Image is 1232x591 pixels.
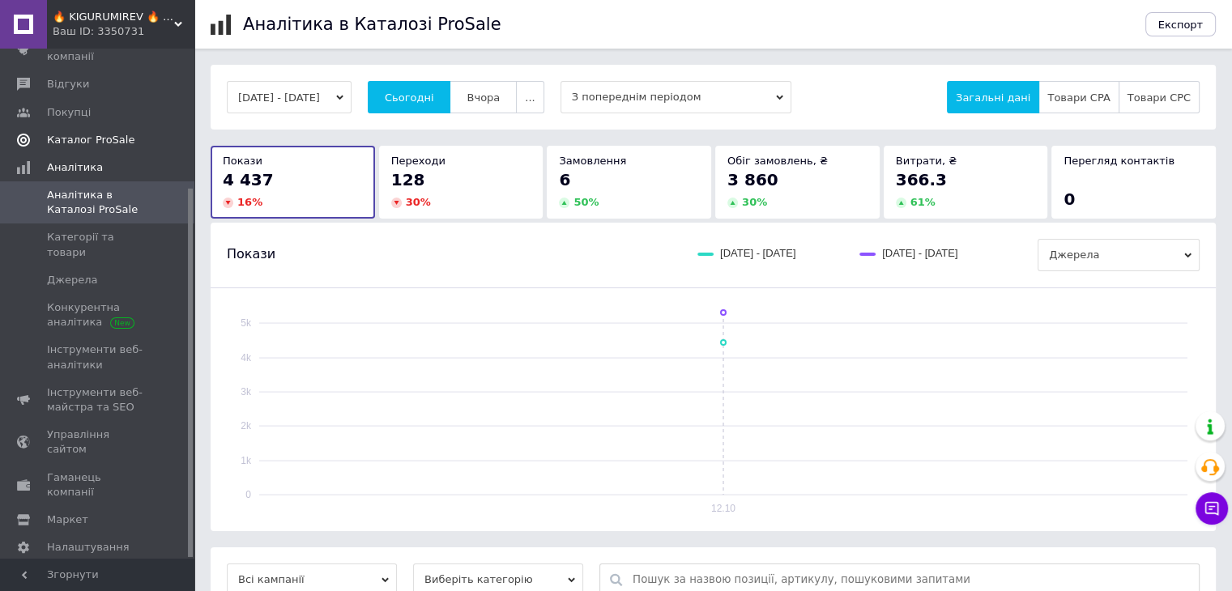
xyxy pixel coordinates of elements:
[573,196,599,208] span: 50 %
[525,91,535,104] span: ...
[47,300,150,330] span: Конкурентна аналітика
[516,81,544,113] button: ...
[53,10,174,24] span: 🔥 KIGURUMIREV 🔥 ➡ магазин яскравих подарунків
[1047,91,1110,104] span: Товари CPA
[947,81,1039,113] button: Загальні дані
[241,352,252,364] text: 4k
[241,317,252,329] text: 5k
[47,385,150,415] span: Інструменти веб-майстра та SEO
[727,155,828,167] span: Обіг замовлень, ₴
[1145,12,1217,36] button: Експорт
[1128,91,1191,104] span: Товари CPC
[47,35,150,64] span: Показники роботи компанії
[47,512,88,527] span: Маркет
[559,170,570,189] span: 6
[896,170,947,189] span: 366.3
[227,81,352,113] button: [DATE] - [DATE]
[243,15,501,34] h1: Аналітика в Каталозі ProSale
[47,188,150,217] span: Аналітика в Каталозі ProSale
[47,427,150,457] span: Управління сайтом
[1064,189,1075,209] span: 0
[241,455,252,466] text: 1k
[1064,155,1174,167] span: Перегляд контактів
[47,230,150,259] span: Категорії та товари
[1038,81,1119,113] button: Товари CPA
[467,91,500,104] span: Вчора
[742,196,767,208] span: 30 %
[223,170,274,189] span: 4 437
[227,245,275,263] span: Покази
[559,155,626,167] span: Замовлення
[241,386,252,398] text: 3k
[1196,492,1228,525] button: Чат з покупцем
[1158,19,1204,31] span: Експорт
[910,196,936,208] span: 61 %
[47,133,134,147] span: Каталог ProSale
[561,81,791,113] span: З попереднім періодом
[47,342,150,372] span: Інструменти веб-аналітики
[245,489,251,500] text: 0
[391,170,425,189] span: 128
[391,155,445,167] span: Переходи
[237,196,262,208] span: 16 %
[47,77,89,91] span: Відгуки
[727,170,778,189] span: 3 860
[406,196,431,208] span: 30 %
[711,503,735,514] text: 12.10
[450,81,517,113] button: Вчора
[47,160,103,175] span: Аналітика
[53,24,194,39] div: Ваш ID: 3350731
[385,91,434,104] span: Сьогодні
[1119,81,1200,113] button: Товари CPC
[47,540,130,555] span: Налаштування
[241,420,252,432] text: 2k
[47,470,150,500] span: Гаманець компанії
[223,155,262,167] span: Покази
[896,155,957,167] span: Витрати, ₴
[47,273,97,287] span: Джерела
[47,105,91,120] span: Покупці
[956,91,1030,104] span: Загальні дані
[368,81,451,113] button: Сьогодні
[1038,239,1200,271] span: Джерела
